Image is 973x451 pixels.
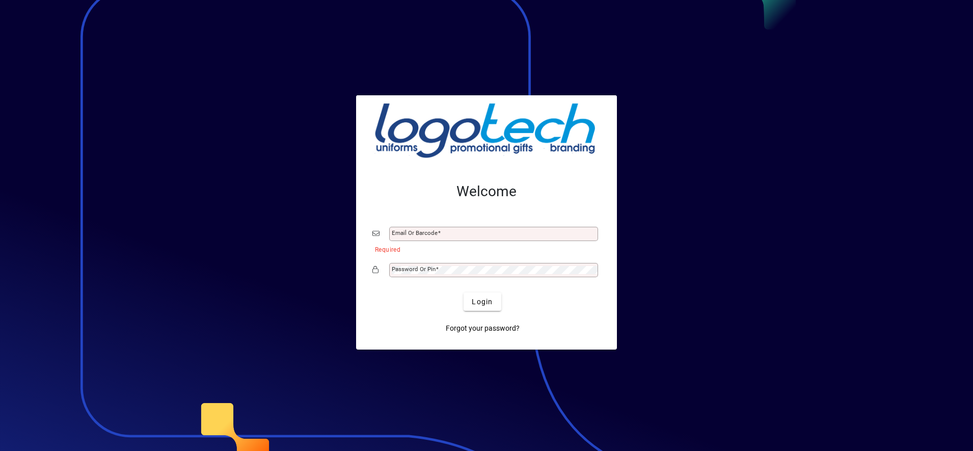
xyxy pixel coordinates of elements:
[472,297,493,307] span: Login
[372,183,601,200] h2: Welcome
[464,293,501,311] button: Login
[392,229,438,236] mat-label: Email or Barcode
[442,319,524,337] a: Forgot your password?
[446,323,520,334] span: Forgot your password?
[392,266,436,273] mat-label: Password or Pin
[375,244,592,254] mat-error: Required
